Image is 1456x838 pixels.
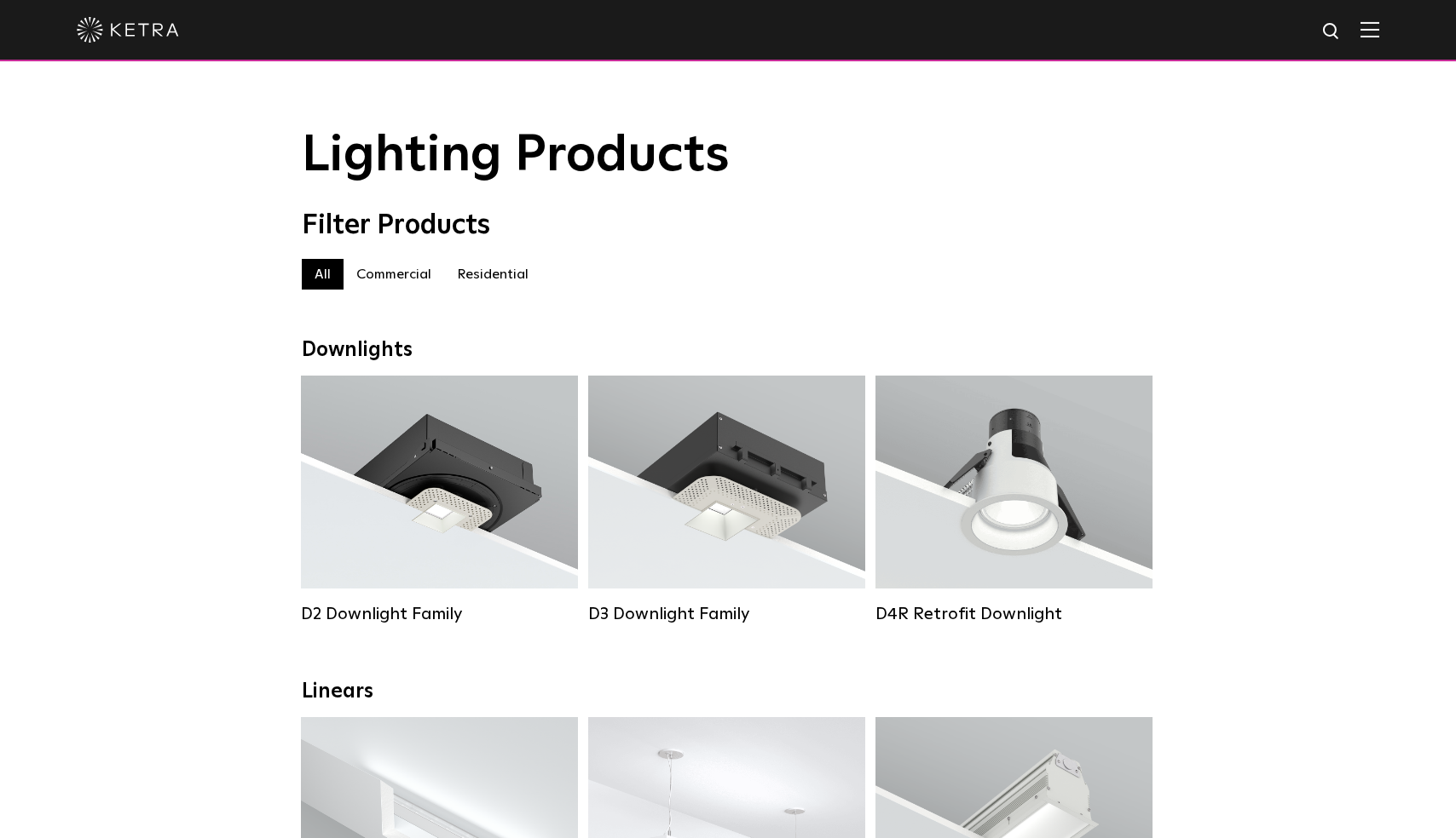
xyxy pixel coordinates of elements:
span: Lighting Products [302,130,730,181]
a: D4R Retrofit Downlight Lumen Output:800Colors:White / BlackBeam Angles:15° / 25° / 40° / 60°Watta... [875,376,1153,623]
div: Downlights [302,338,1154,363]
label: All [302,259,344,290]
div: Linears [302,680,1154,704]
img: ketra-logo-2019-white [77,17,179,43]
img: search icon [1321,21,1343,43]
div: Filter Products [302,209,1154,242]
a: D2 Downlight Family Lumen Output:1200Colors:White / Black / Gloss Black / Silver / Bronze / Silve... [301,376,578,623]
img: Hamburger%20Nav.svg [1361,21,1379,37]
label: Residential [444,259,541,290]
div: D3 Downlight Family [588,604,865,624]
a: D3 Downlight Family Lumen Output:700 / 900 / 1100Colors:White / Black / Silver / Bronze / Paintab... [588,376,865,623]
div: D2 Downlight Family [301,604,578,624]
label: Commercial [344,259,444,290]
div: D4R Retrofit Downlight [875,604,1153,624]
